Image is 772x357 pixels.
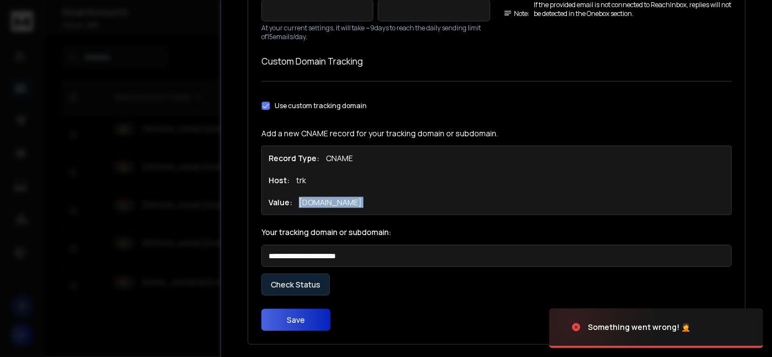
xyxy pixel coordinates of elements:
[261,274,330,296] button: Check Status
[261,55,732,68] h1: Custom Domain Tracking
[261,309,330,331] button: Save
[296,175,306,186] p: trk
[299,197,362,208] p: [DOMAIN_NAME]
[269,197,292,208] h1: Value:
[588,322,690,333] div: Something went wrong! 🤦
[269,175,289,186] h1: Host:
[261,228,732,236] label: Your tracking domain or subdomain:
[275,102,367,110] label: Use custom tracking domain
[261,24,490,41] p: At your current settings, it will take ~ 9 days to reach the daily sending limit of 15 emails/day.
[549,297,660,357] img: image
[503,9,530,18] span: Note:
[261,128,732,139] p: Add a new CNAME record for your tracking domain or subdomain.
[326,153,353,164] p: CNAME
[269,153,319,164] h1: Record Type:
[503,1,732,18] div: If the provided email is not connected to ReachInbox, replies will not be detected in the Onebox ...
